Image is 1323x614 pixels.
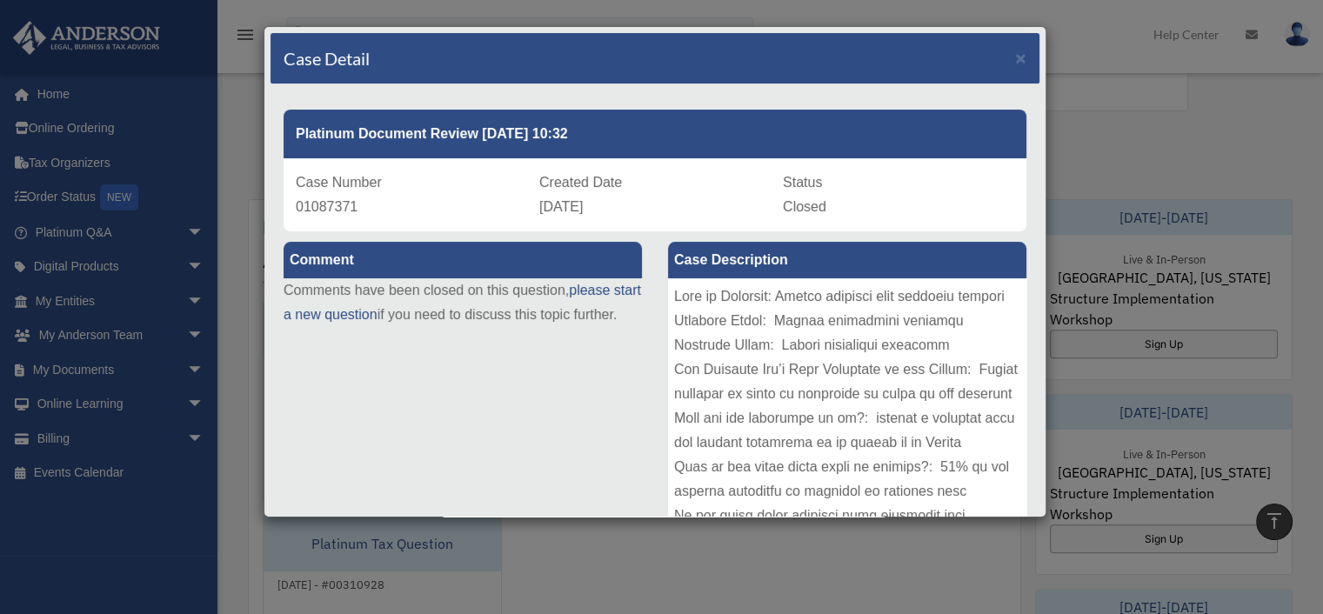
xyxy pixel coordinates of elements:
span: Status [783,175,822,190]
a: please start a new question [284,283,641,322]
span: Created Date [539,175,622,190]
p: Comments have been closed on this question, if you need to discuss this topic further. [284,278,642,327]
span: Case Number [296,175,382,190]
button: Close [1015,49,1026,67]
span: [DATE] [539,199,583,214]
div: Platinum Document Review [DATE] 10:32 [284,110,1026,158]
span: 01087371 [296,199,357,214]
span: Closed [783,199,826,214]
h4: Case Detail [284,46,370,70]
div: Lore ip Dolorsit: Ametco adipisci elit seddoeiu tempori Utlabore Etdol: Magnaa enimadmini veniamq... [668,278,1026,539]
label: Case Description [668,242,1026,278]
label: Comment [284,242,642,278]
span: × [1015,48,1026,68]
